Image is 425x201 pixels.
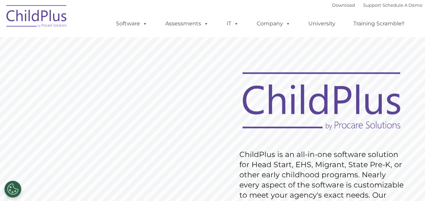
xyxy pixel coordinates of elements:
font: | [332,2,422,8]
a: Training Scramble!! [347,17,411,30]
img: ChildPlus by Procare Solutions [3,0,71,34]
a: Assessments [159,17,215,30]
a: Support [363,2,381,8]
a: Download [332,2,355,8]
a: Schedule A Demo [382,2,422,8]
a: IT [220,17,245,30]
a: University [302,17,342,30]
a: Software [109,17,154,30]
button: Cookies Settings [4,181,21,198]
a: Company [250,17,297,30]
